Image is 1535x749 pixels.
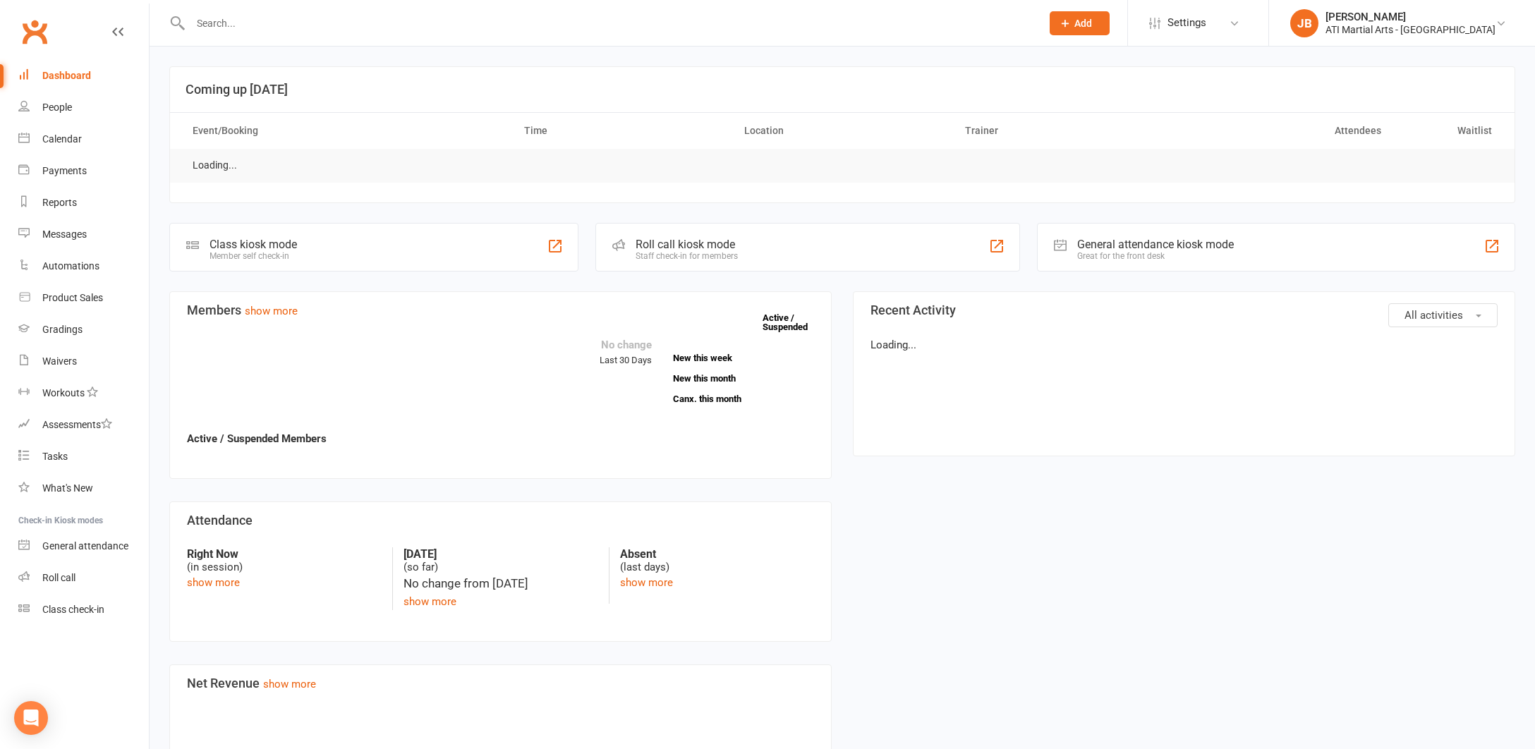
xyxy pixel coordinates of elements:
div: Class check-in [42,604,104,615]
span: Settings [1167,7,1206,39]
th: Location [732,113,952,149]
div: Member self check-in [210,251,297,261]
strong: [DATE] [404,547,597,561]
strong: Absent [620,547,814,561]
div: Assessments [42,419,112,430]
a: Gradings [18,314,149,346]
div: Messages [42,229,87,240]
div: Gradings [42,324,83,335]
span: Add [1074,18,1092,29]
div: Last 30 Days [600,336,652,368]
th: Event/Booking [180,113,511,149]
a: What's New [18,473,149,504]
strong: Right Now [187,547,382,561]
div: (in session) [187,547,382,574]
div: What's New [42,482,93,494]
div: Payments [42,165,87,176]
div: General attendance [42,540,128,552]
h3: Coming up [DATE] [186,83,1499,97]
a: Dashboard [18,60,149,92]
div: Reports [42,197,77,208]
div: Roll call [42,572,75,583]
a: Class kiosk mode [18,594,149,626]
a: show more [404,595,456,608]
a: Automations [18,250,149,282]
div: Roll call kiosk mode [636,238,738,251]
div: (last days) [620,547,814,574]
div: General attendance kiosk mode [1077,238,1234,251]
a: Roll call [18,562,149,594]
a: show more [620,576,673,589]
a: People [18,92,149,123]
a: Canx. this month [673,394,814,403]
div: No change from [DATE] [404,574,597,593]
a: Payments [18,155,149,187]
th: Time [511,113,732,149]
div: JB [1290,9,1318,37]
a: Active / Suspended [763,303,825,342]
a: General attendance kiosk mode [18,530,149,562]
th: Attendees [1173,113,1394,149]
div: Product Sales [42,292,103,303]
a: Reports [18,187,149,219]
div: People [42,102,72,113]
div: Tasks [42,451,68,462]
div: ATI Martial Arts - [GEOGRAPHIC_DATA] [1325,23,1495,36]
div: (so far) [404,547,597,574]
h3: Net Revenue [187,676,814,690]
div: No change [600,336,652,353]
strong: Active / Suspended Members [187,432,327,445]
div: Dashboard [42,70,91,81]
th: Trainer [952,113,1173,149]
div: Staff check-in for members [636,251,738,261]
td: Loading... [180,149,250,182]
a: show more [245,305,298,317]
a: New this month [673,374,814,383]
input: Search... [186,13,1031,33]
a: Assessments [18,409,149,441]
div: Workouts [42,387,85,398]
div: [PERSON_NAME] [1325,11,1495,23]
h3: Members [187,303,814,317]
button: Add [1050,11,1110,35]
div: Great for the front desk [1077,251,1234,261]
a: Product Sales [18,282,149,314]
h3: Recent Activity [870,303,1498,317]
th: Waitlist [1394,113,1504,149]
div: Calendar [42,133,82,145]
div: Waivers [42,355,77,367]
a: show more [263,678,316,690]
a: Workouts [18,377,149,409]
h3: Attendance [187,513,814,528]
a: Clubworx [17,14,52,49]
button: All activities [1388,303,1498,327]
a: Messages [18,219,149,250]
a: Tasks [18,441,149,473]
a: Waivers [18,346,149,377]
div: Automations [42,260,99,272]
div: Class kiosk mode [210,238,297,251]
a: show more [187,576,240,589]
a: New this week [673,353,814,363]
div: Open Intercom Messenger [14,701,48,735]
a: Calendar [18,123,149,155]
span: All activities [1404,309,1463,322]
p: Loading... [870,336,1498,353]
